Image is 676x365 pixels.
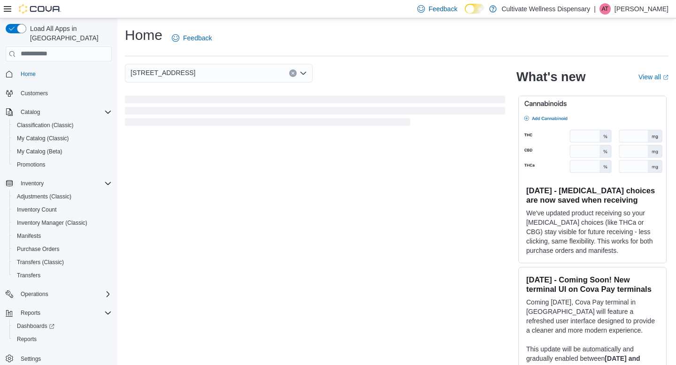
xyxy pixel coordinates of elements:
[13,320,58,332] a: Dashboards
[17,307,112,319] span: Reports
[21,309,40,317] span: Reports
[21,355,41,363] span: Settings
[21,290,48,298] span: Operations
[13,133,112,144] span: My Catalog (Classic)
[17,178,47,189] button: Inventory
[17,87,112,99] span: Customers
[17,193,71,200] span: Adjustments (Classic)
[17,135,69,142] span: My Catalog (Classic)
[13,230,45,242] a: Manifests
[638,73,668,81] a: View allExternal link
[17,178,112,189] span: Inventory
[13,159,49,170] a: Promotions
[17,88,52,99] a: Customers
[17,289,52,300] button: Operations
[17,289,112,300] span: Operations
[13,120,112,131] span: Classification (Classic)
[526,275,659,294] h3: [DATE] - Coming Soon! New terminal UI on Cova Pay terminals
[9,256,115,269] button: Transfers (Classic)
[17,245,60,253] span: Purchase Orders
[168,29,215,47] a: Feedback
[183,33,212,43] span: Feedback
[17,352,112,364] span: Settings
[13,270,44,281] a: Transfers
[21,180,44,187] span: Inventory
[9,158,115,171] button: Promotions
[13,204,61,215] a: Inventory Count
[13,230,112,242] span: Manifests
[602,3,608,15] span: AT
[21,70,36,78] span: Home
[131,67,195,78] span: [STREET_ADDRESS]
[9,319,115,333] a: Dashboards
[17,122,74,129] span: Classification (Classic)
[9,243,115,256] button: Purchase Orders
[2,86,115,100] button: Customers
[13,270,112,281] span: Transfers
[17,353,45,365] a: Settings
[13,217,112,228] span: Inventory Manager (Classic)
[300,69,307,77] button: Open list of options
[429,4,457,14] span: Feedback
[2,106,115,119] button: Catalog
[2,177,115,190] button: Inventory
[526,186,659,205] h3: [DATE] - [MEDICAL_DATA] choices are now saved when receiving
[465,4,484,14] input: Dark Mode
[17,68,39,80] a: Home
[9,229,115,243] button: Manifests
[9,203,115,216] button: Inventory Count
[17,272,40,279] span: Transfers
[663,75,668,80] svg: External link
[13,320,112,332] span: Dashboards
[17,106,112,118] span: Catalog
[9,132,115,145] button: My Catalog (Classic)
[17,148,62,155] span: My Catalog (Beta)
[9,216,115,229] button: Inventory Manager (Classic)
[21,108,40,116] span: Catalog
[13,334,40,345] a: Reports
[17,232,41,240] span: Manifests
[17,206,57,213] span: Inventory Count
[2,67,115,81] button: Home
[13,191,112,202] span: Adjustments (Classic)
[17,106,44,118] button: Catalog
[9,269,115,282] button: Transfers
[17,259,64,266] span: Transfers (Classic)
[125,26,162,45] h1: Home
[2,351,115,365] button: Settings
[13,159,112,170] span: Promotions
[9,190,115,203] button: Adjustments (Classic)
[516,69,585,84] h2: What's new
[594,3,596,15] p: |
[19,4,61,14] img: Cova
[13,146,112,157] span: My Catalog (Beta)
[13,191,75,202] a: Adjustments (Classic)
[17,161,46,168] span: Promotions
[17,322,54,330] span: Dashboards
[526,208,659,255] p: We've updated product receiving so your [MEDICAL_DATA] choices (like THCa or CBG) stay visible fo...
[9,333,115,346] button: Reports
[13,257,68,268] a: Transfers (Classic)
[615,3,668,15] p: [PERSON_NAME]
[125,98,505,128] span: Loading
[526,297,659,335] p: Coming [DATE], Cova Pay terminal in [GEOGRAPHIC_DATA] will feature a refreshed user interface des...
[13,133,73,144] a: My Catalog (Classic)
[289,69,297,77] button: Clear input
[17,335,37,343] span: Reports
[13,120,77,131] a: Classification (Classic)
[501,3,590,15] p: Cultivate Wellness Dispensary
[13,257,112,268] span: Transfers (Classic)
[13,334,112,345] span: Reports
[21,90,48,97] span: Customers
[13,243,112,255] span: Purchase Orders
[17,68,112,80] span: Home
[17,307,44,319] button: Reports
[599,3,611,15] div: Amity Turner
[13,146,66,157] a: My Catalog (Beta)
[13,204,112,215] span: Inventory Count
[13,217,91,228] a: Inventory Manager (Classic)
[2,288,115,301] button: Operations
[2,306,115,319] button: Reports
[9,145,115,158] button: My Catalog (Beta)
[17,219,87,227] span: Inventory Manager (Classic)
